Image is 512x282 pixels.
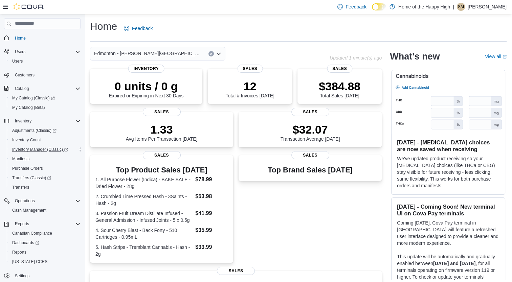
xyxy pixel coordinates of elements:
[9,155,32,163] a: Manifests
[9,239,81,247] span: Dashboards
[1,196,83,206] button: Operations
[12,48,81,56] span: Users
[7,145,83,154] a: Inventory Manager (Classic)
[9,174,54,182] a: Transfers (Classic)
[216,51,221,56] button: Open list of options
[237,65,263,73] span: Sales
[15,221,29,227] span: Reports
[15,198,35,204] span: Operations
[291,108,329,116] span: Sales
[390,51,440,62] h2: What's new
[9,136,44,144] a: Inventory Count
[319,79,360,98] div: Total Sales [DATE]
[9,229,81,237] span: Canadian Compliance
[485,54,507,59] a: View allExternal link
[132,25,153,32] span: Feedback
[9,155,81,163] span: Manifests
[12,220,81,228] span: Reports
[9,258,50,266] a: [US_STATE] CCRS
[208,51,214,56] button: Clear input
[397,219,499,246] p: Coming [DATE], Cova Pay terminal in [GEOGRAPHIC_DATA] will feature a refreshed user interface des...
[94,49,202,57] span: Edmonton - [PERSON_NAME][GEOGRAPHIC_DATA] - Pop's Cannabis
[7,183,83,192] button: Transfers
[12,71,37,79] a: Customers
[7,56,83,66] button: Users
[7,103,83,112] button: My Catalog (Beta)
[9,145,71,154] a: Inventory Manager (Classic)
[9,126,81,135] span: Adjustments (Classic)
[291,151,329,159] span: Sales
[327,65,352,73] span: Sales
[95,176,193,190] dt: 1. All Purpose Flower (Indica) - BAKE SALE - Dried Flower - 28g
[9,145,81,154] span: Inventory Manager (Classic)
[143,151,181,159] span: Sales
[109,79,184,98] div: Expired or Expiring in Next 30 Days
[9,206,49,214] a: Cash Management
[9,206,81,214] span: Cash Management
[9,94,58,102] a: My Catalog (Classic)
[195,226,228,234] dd: $35.99
[12,58,23,64] span: Users
[9,183,81,191] span: Transfers
[12,220,32,228] button: Reports
[12,147,68,152] span: Inventory Manager (Classic)
[9,239,42,247] a: Dashboards
[7,93,83,103] a: My Catalog (Classic)
[9,229,55,237] a: Canadian Compliance
[14,3,44,10] img: Cova
[9,164,81,172] span: Purchase Orders
[95,193,193,207] dt: 2. Crumbled Lime Pressed Hash - 3Saints - Hash - 2g
[12,128,57,133] span: Adjustments (Classic)
[15,118,31,124] span: Inventory
[90,20,117,33] h1: Home
[9,94,81,102] span: My Catalog (Classic)
[12,95,55,101] span: My Catalog (Classic)
[9,57,25,65] a: Users
[12,185,29,190] span: Transfers
[7,206,83,215] button: Cash Management
[9,183,32,191] a: Transfers
[15,86,29,91] span: Catalog
[1,219,83,229] button: Reports
[372,3,386,10] input: Dark Mode
[12,259,47,264] span: [US_STATE] CCRS
[9,174,81,182] span: Transfers (Classic)
[195,192,228,201] dd: $53.98
[95,166,228,174] h3: Top Product Sales [DATE]
[9,248,29,256] a: Reports
[330,55,382,61] p: Updated 1 minute(s) ago
[468,3,507,11] p: [PERSON_NAME]
[4,30,81,281] nav: Complex example
[12,175,51,181] span: Transfers (Classic)
[12,208,46,213] span: Cash Management
[9,103,81,112] span: My Catalog (Beta)
[12,271,81,280] span: Settings
[281,123,340,142] div: Transaction Average [DATE]
[95,244,193,257] dt: 5. Hash Strips - Tremblant Cannabis - Hash - 2g
[12,137,41,143] span: Inventory Count
[346,3,366,10] span: Feedback
[195,175,228,184] dd: $78.99
[128,65,164,73] span: Inventory
[9,164,46,172] a: Purchase Orders
[7,164,83,173] button: Purchase Orders
[457,3,465,11] div: Stephen MacInnis
[7,248,83,257] button: Reports
[126,123,198,142] div: Avg Items Per Transaction [DATE]
[9,136,81,144] span: Inventory Count
[12,117,81,125] span: Inventory
[9,103,48,112] a: My Catalog (Beta)
[7,126,83,135] a: Adjustments (Classic)
[1,70,83,80] button: Customers
[217,267,255,275] span: Sales
[433,261,475,266] strong: [DATE] and [DATE]
[12,272,32,280] a: Settings
[12,240,39,245] span: Dashboards
[1,84,83,93] button: Catalog
[109,79,184,93] p: 0 units / 0 g
[126,123,198,136] p: 1.33
[458,3,464,11] span: SM
[7,257,83,266] button: [US_STATE] CCRS
[7,238,83,248] a: Dashboards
